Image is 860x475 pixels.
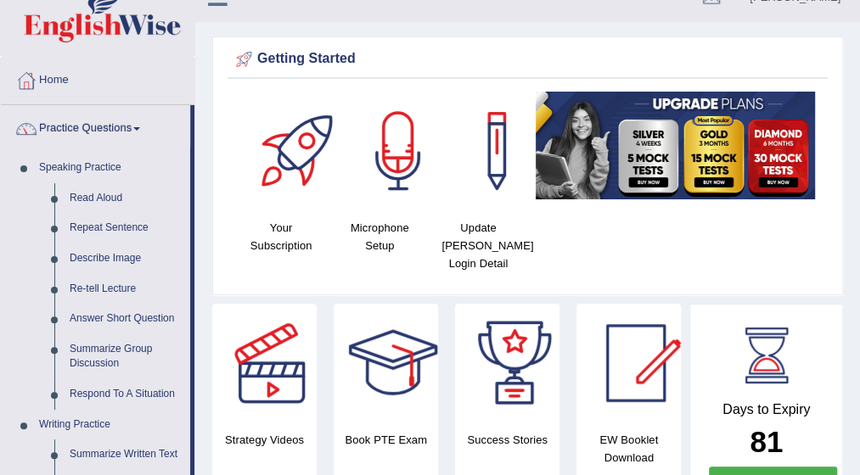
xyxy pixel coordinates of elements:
h4: Update [PERSON_NAME] Login Detail [437,219,519,272]
h4: Success Stories [455,431,559,449]
div: Getting Started [232,47,823,72]
a: Speaking Practice [31,153,190,183]
a: Practice Questions [1,105,190,148]
a: Read Aloud [62,183,190,214]
a: Summarize Written Text [62,439,190,470]
a: Writing Practice [31,410,190,440]
a: Respond To A Situation [62,379,190,410]
h4: Days to Expiry [709,402,823,417]
h4: Book PTE Exam [334,431,438,449]
a: Summarize Group Discussion [62,334,190,379]
h4: Microphone Setup [339,219,420,254]
img: small5.jpg [536,92,815,199]
h4: Your Subscription [240,219,322,254]
h4: EW Booklet Download [576,431,681,467]
a: Repeat Sentence [62,213,190,243]
a: Re-tell Lecture [62,274,190,305]
a: Describe Image [62,243,190,274]
b: 81 [750,425,783,458]
a: Home [1,57,194,99]
h4: Strategy Videos [212,431,317,449]
a: Answer Short Question [62,304,190,334]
